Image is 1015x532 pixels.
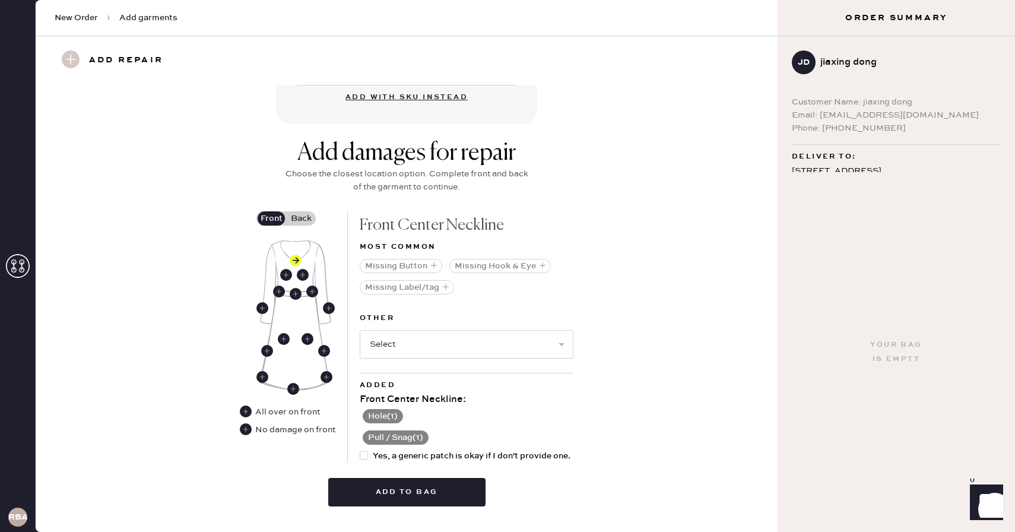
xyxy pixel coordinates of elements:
div: Front Right Sleeve [256,302,268,314]
div: Front Center Hem [287,383,299,395]
div: Front Right Side Seam [261,345,273,357]
div: Added [360,378,573,392]
div: No damage on front [240,423,335,436]
button: Pull / Snag(1) [363,430,429,445]
div: Front Right Waistband [273,286,285,297]
div: jiaxing dong [820,55,991,69]
div: Customer Name: jiaxing dong [792,96,1001,109]
span: Add garments [119,12,177,24]
div: Front Left Skirt Body [302,333,313,345]
label: Other [360,311,573,325]
h3: RBA [8,513,27,521]
button: Missing Label/tag [360,280,454,294]
span: Deliver to: [792,150,856,164]
h3: Add repair [89,50,163,71]
div: All over on front [255,406,320,419]
button: Missing Button [360,259,442,273]
div: Front Left Body [297,269,309,281]
div: Front Center Waistband [290,288,302,300]
div: Front Center Neckline [360,211,573,240]
div: Front Left Sleeve [323,302,335,314]
img: Garment image [259,240,331,391]
div: Front Right Side Seam [256,371,268,383]
div: Front Center Neckline [290,255,302,267]
div: Front Center Neckline : [360,392,573,407]
label: Back [286,211,316,226]
div: Most common [360,240,573,254]
div: Add damages for repair [282,139,531,167]
h3: jd [798,58,810,66]
div: All over on front [240,406,321,419]
div: [STREET_ADDRESS] quincy , MA 02171 [792,164,1001,194]
button: Add to bag [328,478,486,506]
div: Front Left Side Seam [318,345,330,357]
div: Choose the closest location option. Complete front and back of the garment to continue. [282,167,531,194]
div: No damage on front [255,423,335,436]
h3: Order Summary [778,12,1015,24]
button: Missing Hook & Eye [449,259,551,273]
button: Add with SKU instead [338,85,475,109]
div: Phone: [PHONE_NUMBER] [792,122,1001,135]
div: Your bag is empty [870,338,922,366]
span: New Order [55,12,98,24]
div: Front Right Body [280,269,292,281]
div: Front Left Side Seam [321,371,332,383]
button: Hole(1) [363,409,403,423]
label: Front [256,211,286,226]
div: Email: [EMAIL_ADDRESS][DOMAIN_NAME] [792,109,1001,122]
span: Yes, a generic patch is okay if I don't provide one. [373,449,570,463]
div: Front Left Waistband [306,286,318,297]
iframe: Front Chat [959,479,1010,530]
div: Front Right Skirt Body [278,333,290,345]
